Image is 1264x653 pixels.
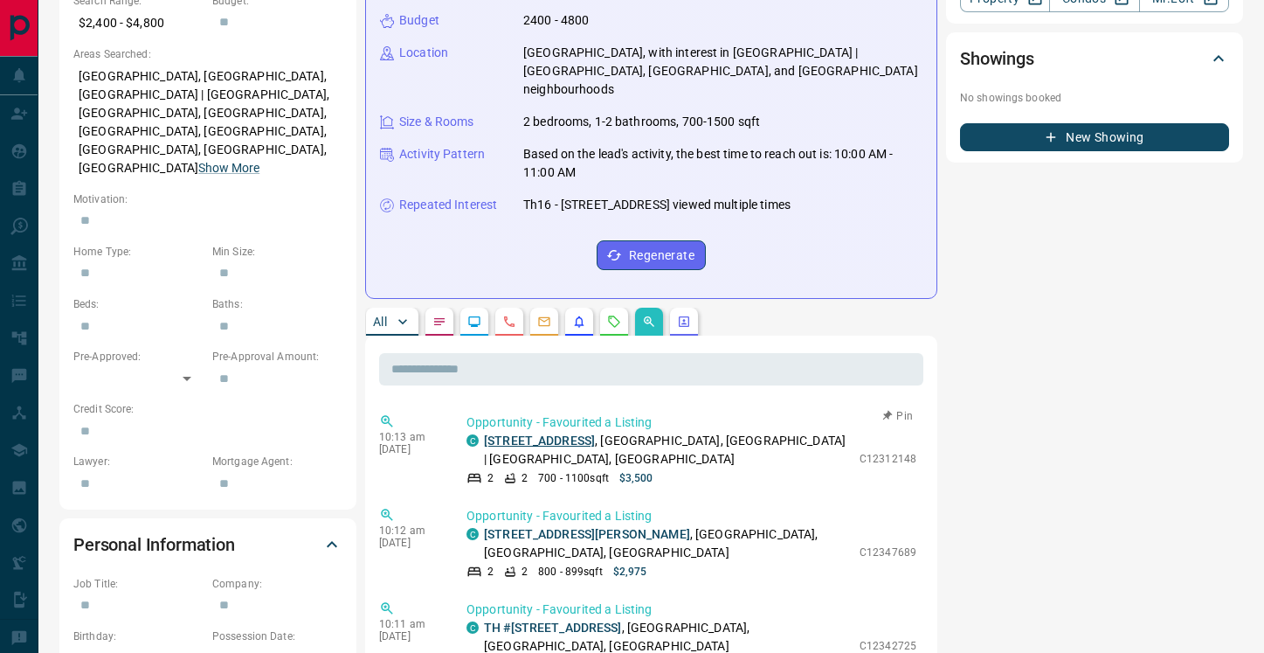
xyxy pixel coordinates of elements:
div: Showings [960,38,1229,80]
p: [DATE] [379,630,440,643]
p: 2 [487,564,494,580]
a: [STREET_ADDRESS][PERSON_NAME] [484,527,690,541]
div: condos.ca [466,434,479,447]
p: 800 - 899 sqft [538,564,602,580]
p: No showings booked [960,90,1229,106]
div: condos.ca [466,528,479,540]
p: [GEOGRAPHIC_DATA], with interest in [GEOGRAPHIC_DATA] | [GEOGRAPHIC_DATA], [GEOGRAPHIC_DATA], and... [523,44,922,99]
p: 2 [521,564,528,580]
p: Credit Score: [73,401,342,417]
p: Th16 - [STREET_ADDRESS] viewed multiple times [523,196,791,214]
svg: Listing Alerts [572,315,586,329]
p: Size & Rooms [399,113,474,131]
p: 2400 - 4800 [523,11,589,30]
p: Budget [399,11,439,30]
button: Regenerate [597,240,706,270]
p: 2 [487,470,494,486]
svg: Requests [607,315,621,329]
p: C12312148 [860,451,916,467]
p: 700 - 1100 sqft [538,470,609,486]
p: 2 [521,470,528,486]
h2: Showings [960,45,1034,73]
p: Pre-Approval Amount: [212,349,342,365]
p: Min Size: [212,244,342,260]
p: [DATE] [379,443,440,455]
a: [STREET_ADDRESS] [484,434,595,448]
svg: Lead Browsing Activity [467,315,481,329]
p: 10:13 am [379,431,440,443]
svg: Notes [432,315,446,329]
p: [DATE] [379,537,440,549]
button: Show More [198,159,259,177]
p: Baths: [212,296,342,312]
p: , [GEOGRAPHIC_DATA], [GEOGRAPHIC_DATA], [GEOGRAPHIC_DATA] [484,525,851,562]
p: $2,400 - $4,800 [73,9,204,38]
p: Opportunity - Favourited a Listing [466,507,916,525]
p: Based on the lead's activity, the best time to reach out is: 10:00 AM - 11:00 AM [523,145,922,182]
p: Opportunity - Favourited a Listing [466,601,916,619]
p: Birthday: [73,629,204,644]
svg: Calls [502,315,516,329]
p: Areas Searched: [73,46,342,62]
p: $3,500 [619,470,653,486]
p: , [GEOGRAPHIC_DATA], [GEOGRAPHIC_DATA] | [GEOGRAPHIC_DATA], [GEOGRAPHIC_DATA] [484,432,851,469]
div: condos.ca [466,622,479,634]
p: $2,975 [613,564,647,580]
button: New Showing [960,123,1229,151]
p: Beds: [73,296,204,312]
p: Home Type: [73,244,204,260]
p: Lawyer: [73,454,204,469]
p: Motivation: [73,191,342,207]
a: TH #[STREET_ADDRESS] [484,621,622,635]
p: Pre-Approved: [73,349,204,365]
p: Mortgage Agent: [212,454,342,469]
p: Opportunity - Favourited a Listing [466,413,916,432]
p: 2 bedrooms, 1-2 bathrooms, 700-1500 sqft [523,113,760,131]
div: Personal Information [73,524,342,566]
svg: Agent Actions [677,315,691,329]
p: 10:11 am [379,618,440,630]
p: [GEOGRAPHIC_DATA], [GEOGRAPHIC_DATA], [GEOGRAPHIC_DATA] | [GEOGRAPHIC_DATA], [GEOGRAPHIC_DATA], [... [73,62,342,183]
p: C12347689 [860,545,916,560]
h2: Personal Information [73,531,235,559]
svg: Opportunities [642,315,656,329]
p: Activity Pattern [399,145,485,163]
p: Repeated Interest [399,196,497,214]
p: Location [399,44,448,62]
button: Pin [873,408,923,424]
p: Job Title: [73,576,204,592]
p: 10:12 am [379,524,440,537]
p: Company: [212,576,342,592]
p: All [373,316,387,328]
p: Possession Date: [212,629,342,644]
svg: Emails [537,315,551,329]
